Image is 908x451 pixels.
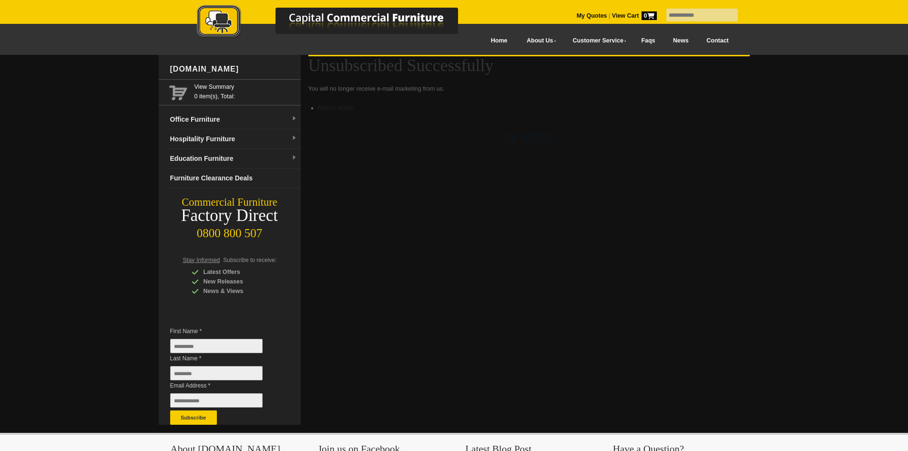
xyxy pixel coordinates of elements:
[516,30,562,52] a: About Us
[318,105,353,111] a: Return Home
[170,366,263,380] input: Last Name *
[170,354,277,363] span: Last Name *
[170,339,263,353] input: First Name *
[170,393,263,408] input: Email Address *
[166,110,301,129] a: Office Furnituredropdown
[642,11,657,20] span: 0
[664,30,697,52] a: News
[223,257,276,263] span: Subscribe to receive:
[577,12,607,19] a: My Quotes
[171,5,504,42] a: Capital Commercial Furniture Logo
[170,410,217,425] button: Subscribe
[291,136,297,141] img: dropdown
[308,56,750,74] h1: Unsubscribed Successfully
[192,286,282,296] div: News & Views
[612,12,657,19] strong: View Cart
[192,277,282,286] div: New Releases
[170,381,277,390] span: Email Address *
[291,155,297,161] img: dropdown
[171,5,504,40] img: Capital Commercial Furniture Logo
[159,196,301,209] div: Commercial Furniture
[505,137,553,144] a: Powered by Oncord
[183,257,220,263] span: Stay Informed
[610,12,656,19] a: View Cart0
[166,55,301,84] div: [DOMAIN_NAME]
[633,30,664,52] a: Faqs
[166,149,301,168] a: Education Furnituredropdown
[291,116,297,122] img: dropdown
[308,84,750,94] p: You will no longer receive e-mail marketing from us.
[697,30,737,52] a: Contact
[562,30,632,52] a: Customer Service
[166,129,301,149] a: Hospitality Furnituredropdown
[170,326,277,336] span: First Name *
[505,134,553,142] img: powered-by-oncord.svg
[166,168,301,188] a: Furniture Clearance Deals
[159,209,301,222] div: Factory Direct
[192,267,282,277] div: Latest Offers
[194,82,297,92] a: View Summary
[194,82,297,100] span: 0 item(s), Total:
[159,222,301,240] div: 0800 800 507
